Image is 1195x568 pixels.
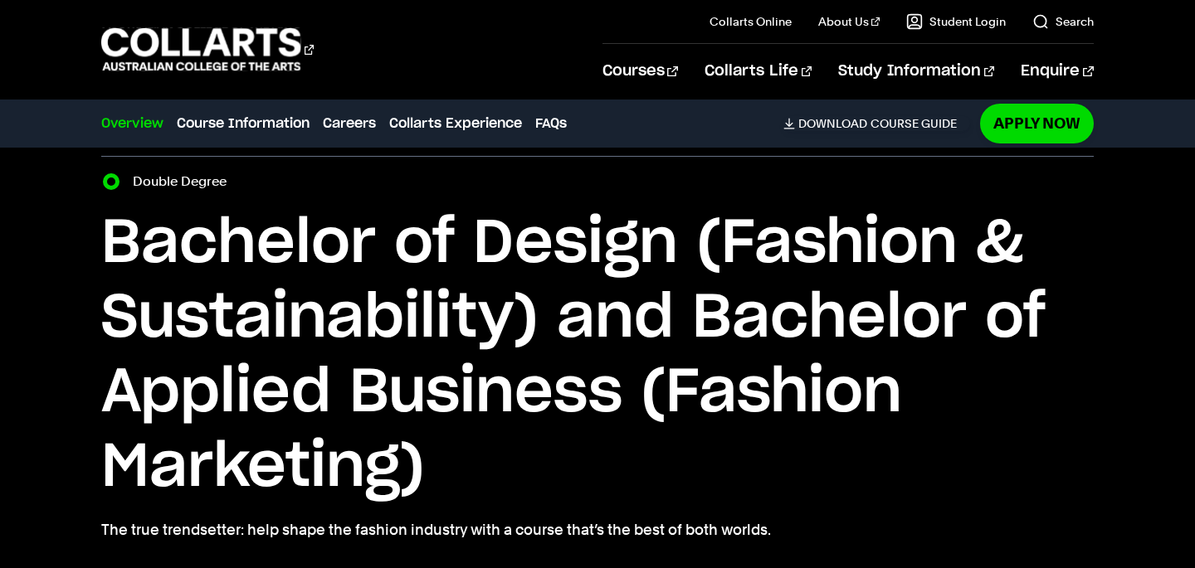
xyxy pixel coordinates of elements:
a: Enquire [1021,44,1093,99]
a: Course Information [177,114,310,134]
p: The true trendsetter: help shape the fashion industry with a course that’s the best of both worlds. [101,518,1093,541]
a: About Us [818,13,880,30]
a: FAQs [535,114,567,134]
a: Apply Now [980,104,1094,143]
span: Download [798,116,867,131]
a: Courses [602,44,678,99]
label: Double Degree [133,170,237,193]
a: Careers [323,114,376,134]
div: Go to homepage [101,26,314,73]
a: Collarts Experience [389,114,522,134]
a: Collarts Online [710,13,792,30]
a: Overview [101,114,163,134]
a: Study Information [838,44,994,99]
a: Collarts Life [705,44,812,99]
a: Search [1032,13,1094,30]
a: DownloadCourse Guide [783,116,970,131]
a: Student Login [906,13,1006,30]
h1: Bachelor of Design (Fashion & Sustainability) and Bachelor of Applied Business (Fashion Marketing) [101,206,1093,505]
